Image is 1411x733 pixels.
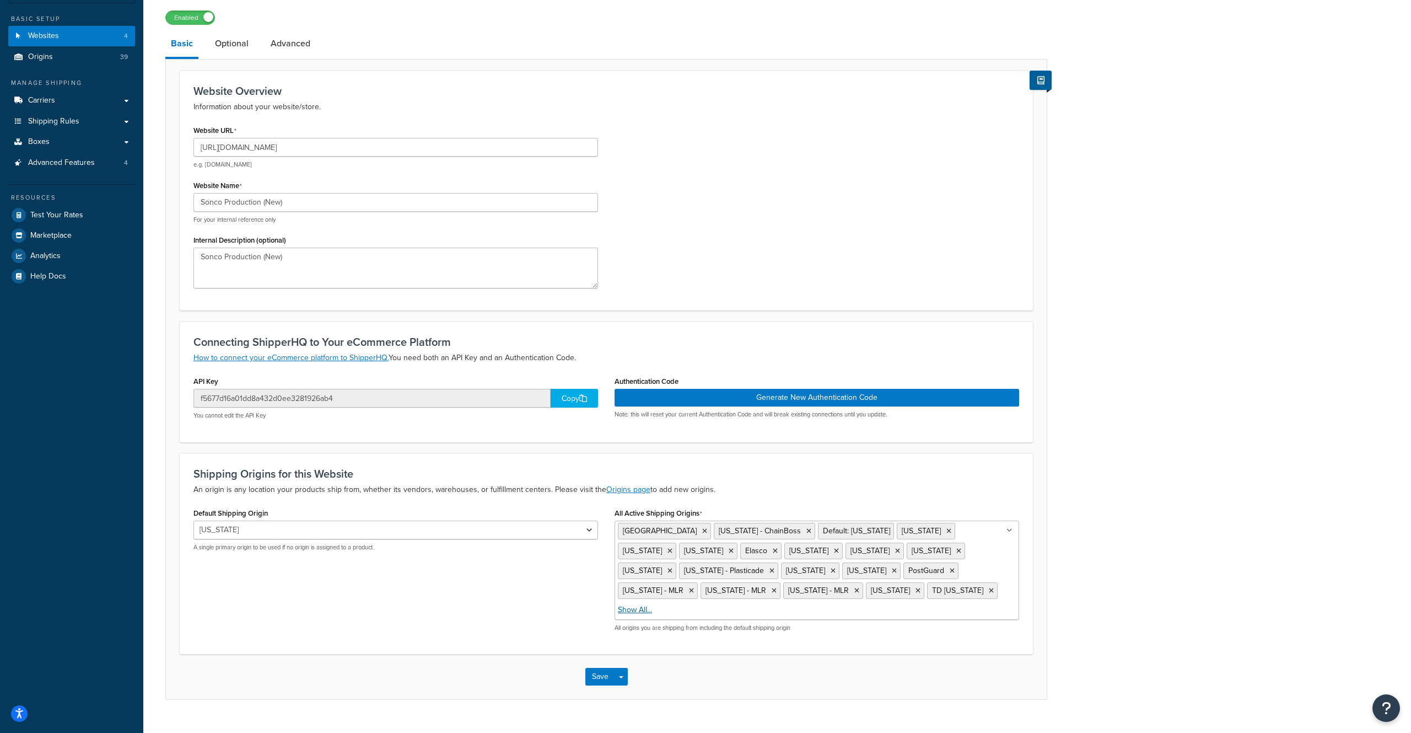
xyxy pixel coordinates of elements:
p: You need both an API Key and an Authentication Code. [193,351,1019,365]
p: Information about your website/store. [193,100,1019,114]
span: Origins [28,52,53,62]
p: e.g. [DOMAIN_NAME] [193,160,598,169]
label: Internal Description (optional) [193,236,286,244]
span: PostGuard [908,565,944,576]
textarea: Sonco Production (New) [193,248,598,288]
a: Advanced [265,30,316,57]
a: Shipping Rules [8,111,135,132]
span: Websites [28,31,59,41]
label: Default Shipping Origin [193,509,268,517]
a: Basic [165,30,198,59]
p: For your internal reference only [193,216,598,224]
a: Advanced Features4 [8,153,135,173]
div: Copy [551,389,598,408]
span: Test Your Rates [30,211,83,220]
p: You cannot edit the API Key [193,411,598,420]
label: API Key [193,377,218,386]
div: Resources [8,193,135,202]
h3: Connecting ShipperHQ to Your eCommerce Platform [193,336,1019,348]
a: Analytics [8,246,135,266]
span: [US_STATE] [623,565,662,576]
a: How to connect your eCommerce platform to ShipperHQ. [193,352,389,363]
span: Carriers [28,96,55,105]
span: [US_STATE] - MLR [788,585,849,596]
span: Shipping Rules [28,117,79,126]
span: [US_STATE] [902,525,941,537]
button: Open Resource Center [1372,694,1400,722]
label: All Active Shipping Origins [615,509,702,518]
span: Analytics [30,252,61,261]
button: Generate New Authentication Code [615,389,1019,406]
span: [US_STATE] [850,545,890,557]
a: Help Docs [8,266,135,286]
label: Website Name [193,181,242,190]
label: Enabled [166,11,214,24]
a: Optional [209,30,254,57]
p: All origins you are shipping from including the default shipping origin [615,624,1019,632]
label: Authentication Code [615,377,678,386]
a: Boxes [8,132,135,152]
span: 4 [124,158,128,168]
h3: Shipping Origins for this Website [193,468,1019,480]
span: [US_STATE] [786,565,825,576]
label: Website URL [193,126,236,135]
div: Basic Setup [8,14,135,24]
button: Save [585,668,615,686]
span: [US_STATE] - MLR [705,585,766,596]
li: Advanced Features [8,153,135,173]
span: 4 [124,31,128,41]
p: A single primary origin to be used if no origin is assigned to a product [193,543,598,552]
span: [US_STATE] - ChainBoss [719,525,801,537]
span: [US_STATE] [789,545,828,557]
span: [US_STATE] [623,545,662,557]
span: TD [US_STATE] [932,585,983,596]
span: Boxes [28,137,50,147]
span: [US_STATE] [847,565,886,576]
span: [US_STATE] [912,545,951,557]
span: Help Docs [30,272,66,281]
a: Marketplace [8,226,135,245]
h3: Website Overview [193,85,1019,97]
p: An origin is any location your products ship from, whether its vendors, warehouses, or fulfillmen... [193,483,1019,496]
div: Manage Shipping [8,78,135,88]
span: [GEOGRAPHIC_DATA] [623,525,697,537]
a: Websites4 [8,26,135,46]
span: [US_STATE] [871,585,910,596]
a: Origins page [606,484,650,495]
span: Advanced Features [28,158,95,168]
span: Marketplace [30,231,72,240]
span: [US_STATE] - Plasticade [684,565,764,576]
li: Origins [8,47,135,67]
span: [US_STATE] [684,545,723,557]
a: Carriers [8,90,135,111]
a: Test Your Rates [8,205,135,225]
span: Default: [US_STATE] [823,525,890,537]
p: Note: this will reset your current Authentication Code and will break existing connections until ... [615,410,1019,419]
a: Show All... [618,604,652,616]
li: Websites [8,26,135,46]
button: Show Help Docs [1030,71,1052,90]
span: Elasco [745,545,767,557]
span: [US_STATE] - MLR [623,585,683,596]
span: 39 [120,52,128,62]
a: Origins39 [8,47,135,67]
